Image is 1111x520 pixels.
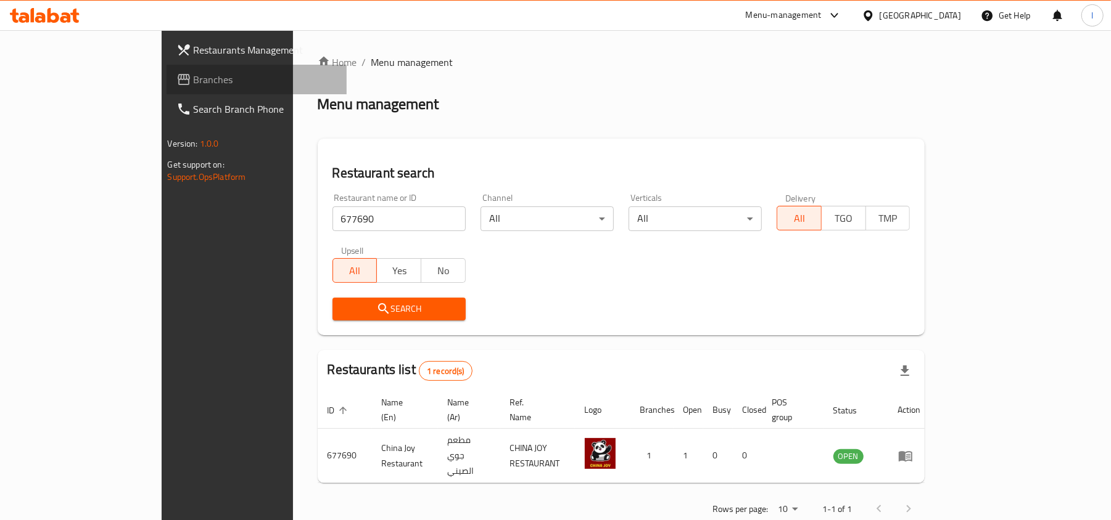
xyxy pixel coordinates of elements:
button: No [421,258,466,283]
div: Export file [890,356,920,386]
nav: breadcrumb [318,55,925,70]
span: All [338,262,373,280]
span: All [782,209,817,227]
div: [GEOGRAPHIC_DATA] [880,9,961,22]
th: Action [888,391,931,429]
div: Total records count [419,361,473,381]
span: Name (En) [382,395,423,425]
span: Restaurants Management [194,43,337,57]
label: Upsell [341,246,364,254]
span: Get support on: [168,156,225,173]
span: Version: [168,136,198,152]
td: 0 [733,429,762,483]
a: Restaurants Management [167,35,347,65]
span: ID [328,403,351,418]
span: Ref. Name [510,395,560,425]
td: 0 [703,429,733,483]
span: TGO [827,209,861,227]
p: Rows per page: [712,502,768,517]
button: All [777,206,822,230]
button: Yes [376,258,421,283]
td: 1 [674,429,703,483]
h2: Restaurants list [328,360,473,381]
span: Yes [382,262,416,280]
td: China Joy Restaurant [372,429,438,483]
div: Rows per page: [773,500,803,519]
th: Busy [703,391,733,429]
span: TMP [871,209,906,227]
span: Menu management [371,55,453,70]
th: Closed [733,391,762,429]
h2: Menu management [318,94,439,114]
button: All [332,258,378,283]
div: All [481,206,614,231]
label: Delivery [785,193,816,202]
div: Menu [898,449,921,463]
span: Search [342,301,456,317]
span: Branches [194,72,337,87]
button: Search [332,298,466,320]
p: 1-1 of 1 [822,502,852,517]
span: l [1091,9,1093,22]
th: Logo [575,391,630,429]
span: 1.0.0 [200,136,219,152]
a: Search Branch Phone [167,94,347,124]
td: مطعم جوي الصيني [438,429,500,483]
div: Menu-management [746,8,822,23]
span: POS group [772,395,809,425]
span: No [426,262,461,280]
h2: Restaurant search [332,164,911,182]
span: Search Branch Phone [194,102,337,116]
button: TGO [821,206,866,230]
span: Name (Ar) [448,395,485,425]
td: CHINA JOY RESTAURANT [500,429,575,483]
a: Branches [167,65,347,94]
li: / [362,55,366,70]
table: enhanced table [318,391,931,483]
a: Support.OpsPlatform [168,169,246,185]
input: Search for restaurant name or ID.. [332,206,466,231]
button: TMP [865,206,911,230]
th: Branches [630,391,674,429]
th: Open [674,391,703,429]
td: 1 [630,429,674,483]
span: 1 record(s) [419,365,472,377]
img: China Joy Restaurant [585,438,616,469]
span: OPEN [833,449,864,463]
span: Status [833,403,874,418]
div: All [629,206,762,231]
